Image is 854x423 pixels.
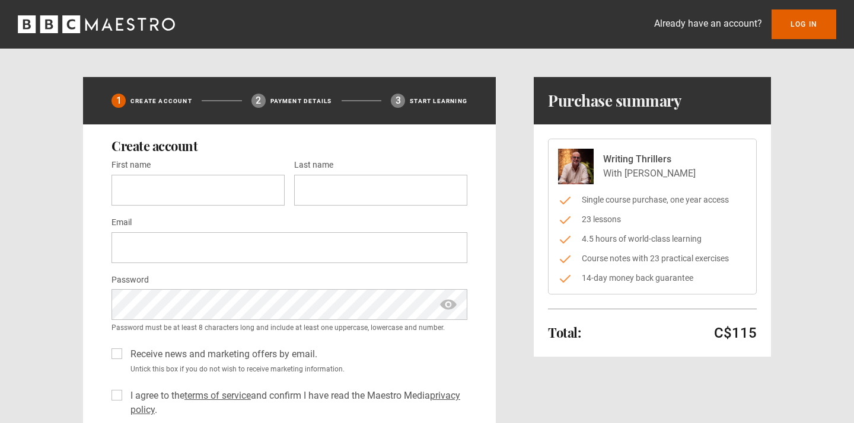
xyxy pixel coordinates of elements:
[558,272,747,284] li: 14-day money back guarantee
[111,139,467,153] h2: Create account
[111,322,467,333] small: Password must be at least 8 characters long and include at least one uppercase, lowercase and num...
[294,158,333,172] label: Last name
[126,364,467,374] small: Untick this box if you do not wish to receive marketing information.
[558,252,747,265] li: Course notes with 23 practical exercises
[548,91,681,110] h1: Purchase summary
[270,97,332,105] p: Payment details
[111,158,151,172] label: First name
[410,97,467,105] p: Start learning
[603,166,696,181] p: With [PERSON_NAME]
[126,389,467,417] label: I agree to the and confirm I have read the Maestro Media .
[130,97,192,105] p: Create Account
[558,213,747,226] li: 23 lessons
[251,94,266,108] div: 2
[111,94,126,108] div: 1
[126,347,317,361] label: Receive news and marketing offers by email.
[603,152,696,166] p: Writing Thrillers
[714,323,757,342] p: C$115
[111,216,132,230] label: Email
[548,325,581,339] h2: Total:
[654,17,762,31] p: Already have an account?
[184,390,251,401] a: terms of service
[391,94,405,108] div: 3
[18,15,175,33] svg: BBC Maestro
[558,233,747,245] li: 4.5 hours of world-class learning
[439,289,458,320] span: show password
[111,273,149,287] label: Password
[772,9,836,39] a: Log In
[558,194,747,206] li: Single course purchase, one year access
